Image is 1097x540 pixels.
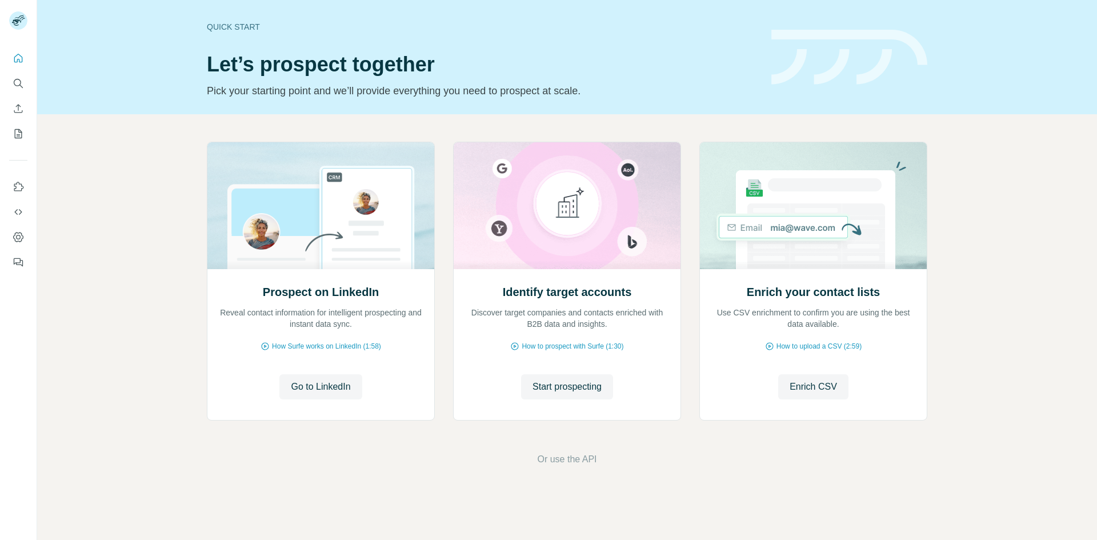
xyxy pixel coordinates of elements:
[263,284,379,300] h2: Prospect on LinkedIn
[778,374,848,399] button: Enrich CSV
[9,227,27,247] button: Dashboard
[9,73,27,94] button: Search
[207,83,758,99] p: Pick your starting point and we’ll provide everything you need to prospect at scale.
[219,307,423,330] p: Reveal contact information for intelligent prospecting and instant data sync.
[272,341,381,351] span: How Surfe works on LinkedIn (1:58)
[776,341,862,351] span: How to upload a CSV (2:59)
[522,341,623,351] span: How to prospect with Surfe (1:30)
[291,380,350,394] span: Go to LinkedIn
[699,142,927,269] img: Enrich your contact lists
[207,142,435,269] img: Prospect on LinkedIn
[465,307,669,330] p: Discover target companies and contacts enriched with B2B data and insights.
[9,252,27,273] button: Feedback
[711,307,915,330] p: Use CSV enrichment to confirm you are using the best data available.
[9,48,27,69] button: Quick start
[503,284,632,300] h2: Identify target accounts
[521,374,613,399] button: Start prospecting
[533,380,602,394] span: Start prospecting
[790,380,837,394] span: Enrich CSV
[207,21,758,33] div: Quick start
[9,123,27,144] button: My lists
[279,374,362,399] button: Go to LinkedIn
[9,202,27,222] button: Use Surfe API
[537,453,596,466] button: Or use the API
[747,284,880,300] h2: Enrich your contact lists
[9,177,27,197] button: Use Surfe on LinkedIn
[771,30,927,85] img: banner
[9,98,27,119] button: Enrich CSV
[453,142,681,269] img: Identify target accounts
[207,53,758,76] h1: Let’s prospect together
